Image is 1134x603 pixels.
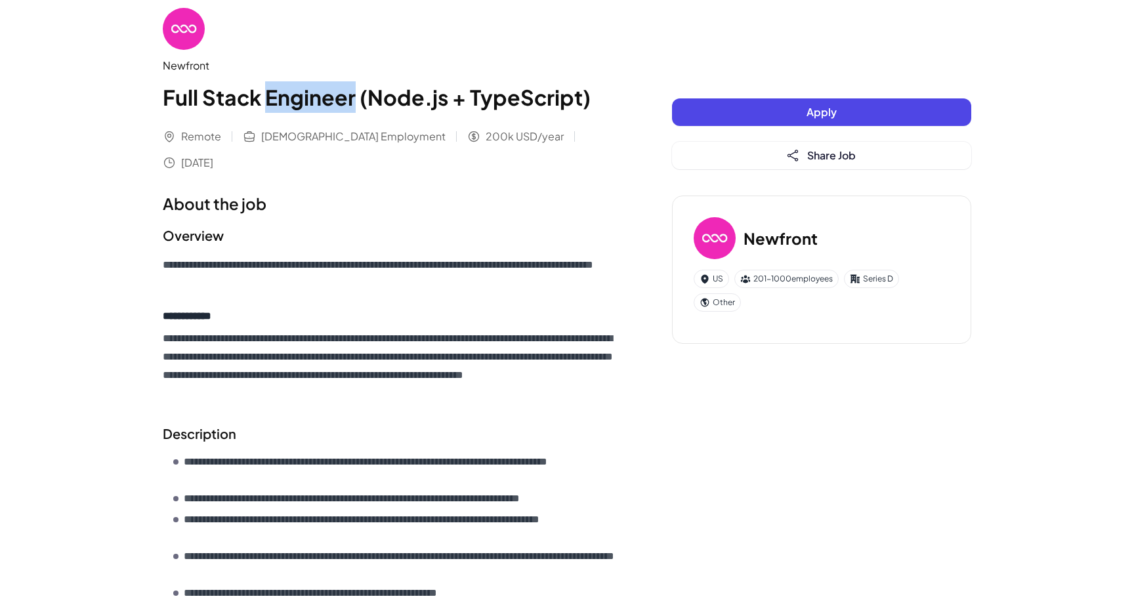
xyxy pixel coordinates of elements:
div: Newfront [163,58,619,73]
img: Ne [694,217,736,259]
span: Remote [181,129,221,144]
button: Share Job [672,142,971,169]
h2: Overview [163,226,619,245]
span: 200k USD/year [486,129,564,144]
div: US [694,270,729,288]
span: Apply [807,105,837,119]
h3: Newfront [744,226,818,250]
span: [DEMOGRAPHIC_DATA] Employment [261,129,446,144]
h2: Description [163,424,619,444]
span: [DATE] [181,155,213,171]
img: Ne [163,8,205,50]
div: Other [694,293,741,312]
h1: Full Stack Engineer (Node.js + TypeScript) [163,81,619,113]
span: Share Job [807,148,856,162]
button: Apply [672,98,971,126]
div: 201-1000 employees [734,270,839,288]
h1: About the job [163,192,619,215]
div: Series D [844,270,899,288]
